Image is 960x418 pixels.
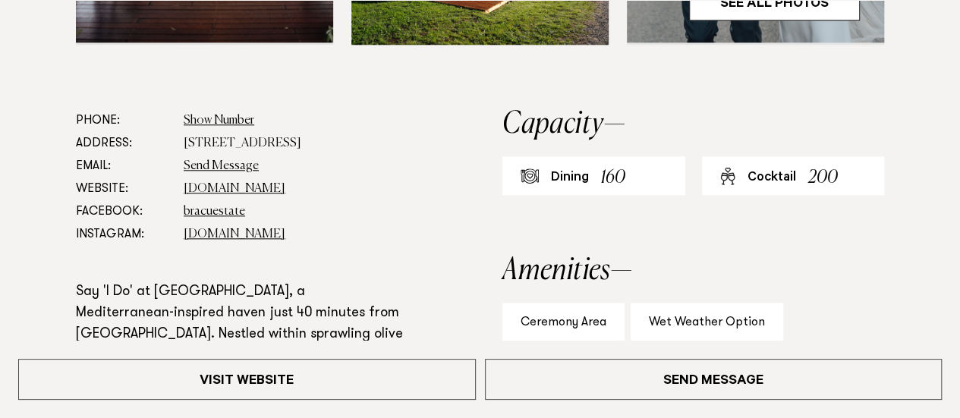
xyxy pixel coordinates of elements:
dt: Instagram: [76,223,172,246]
a: bracuestate [184,206,245,218]
dt: Email: [76,155,172,178]
a: Send Message [184,160,259,172]
div: 160 [601,164,625,192]
a: Show Number [184,115,254,127]
dt: Facebook: [76,200,172,223]
a: [DOMAIN_NAME] [184,228,285,240]
h2: Amenities [502,256,884,286]
h2: Capacity [502,109,884,140]
div: Cocktail [748,169,796,187]
div: 200 [808,164,838,192]
dt: Website: [76,178,172,200]
a: Send Message [485,359,943,400]
a: [DOMAIN_NAME] [184,183,285,195]
dt: Phone: [76,109,172,132]
div: Ceremony Area [502,303,625,341]
dt: Address: [76,132,172,155]
a: Visit Website [18,359,476,400]
div: Dining [551,169,589,187]
div: Wet Weather Option [631,303,783,341]
dd: [STREET_ADDRESS] [184,132,404,155]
